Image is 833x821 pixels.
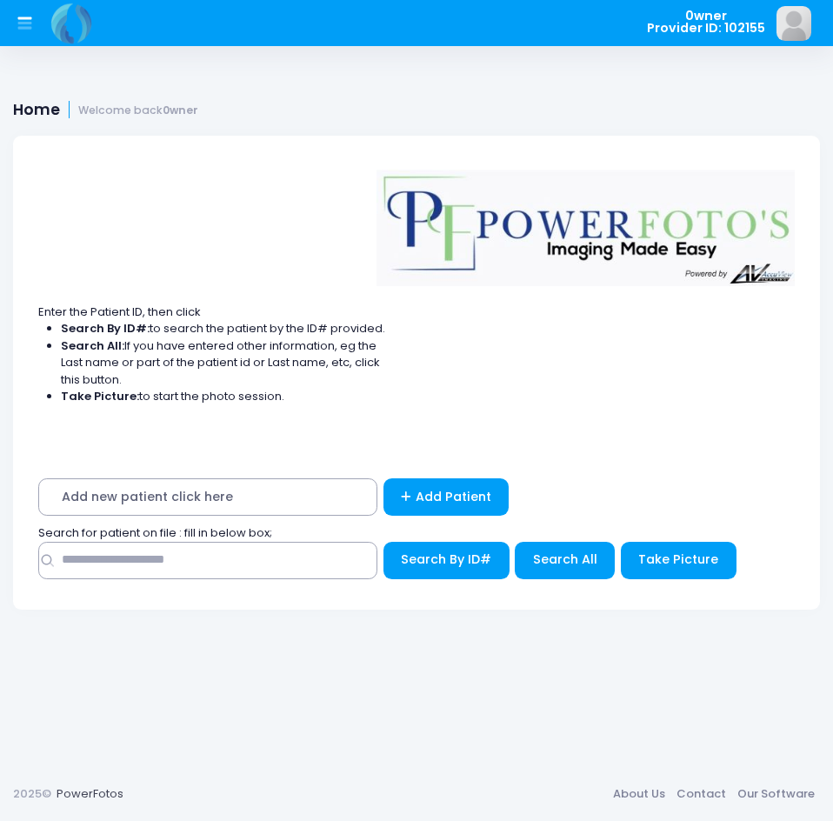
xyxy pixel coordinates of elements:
span: Enter the Patient ID, then click [38,304,201,320]
span: 0wner Provider ID: 102155 [647,10,765,35]
li: to start the photo session. [61,388,386,405]
li: If you have entered other information, eg the Last name or part of the patient id or Last name, e... [61,337,386,389]
h1: Home [13,101,198,119]
li: to search the patient by the ID# provided. [61,320,386,337]
span: 2025© [13,785,51,802]
span: Search for patient on file : fill in below box; [38,524,272,541]
img: Logo [369,158,803,287]
strong: 0wner [163,103,198,117]
img: image [776,6,811,41]
strong: Search By ID#: [61,320,150,337]
a: About Us [607,778,670,810]
a: PowerFotos [57,785,123,802]
span: Search All [533,551,597,568]
span: Add new patient click here [38,478,377,516]
small: Welcome back [78,104,198,117]
strong: Search All: [61,337,124,354]
span: Take Picture [638,551,718,568]
a: Our Software [731,778,820,810]
a: Add Patient [383,478,510,516]
strong: Take Picture: [61,388,139,404]
button: Search By ID# [383,542,510,579]
span: Search By ID# [401,551,491,568]
button: Search All [515,542,615,579]
button: Take Picture [621,542,736,579]
a: Contact [670,778,731,810]
img: Logo [48,2,96,45]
